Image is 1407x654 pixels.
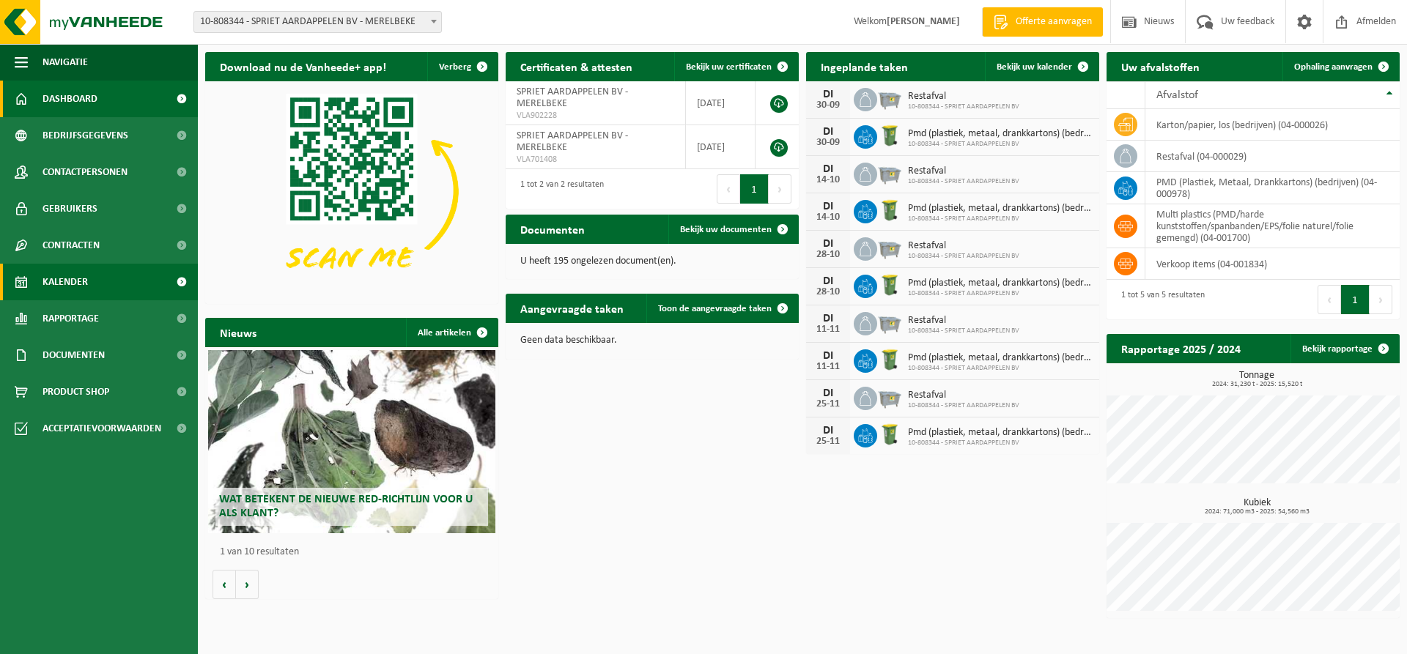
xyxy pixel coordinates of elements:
div: 30-09 [813,138,843,148]
p: 1 van 10 resultaten [220,547,491,557]
button: Next [769,174,791,204]
button: 1 [1341,285,1370,314]
img: WB-0240-HPE-GN-50 [877,198,902,223]
span: VLA902228 [517,110,674,122]
span: Gebruikers [43,190,97,227]
span: Restafval [908,91,1019,103]
div: DI [813,313,843,324]
span: Verberg [439,62,471,72]
span: Pmd (plastiek, metaal, drankkartons) (bedrijven) [908,128,1092,140]
a: Bekijk rapportage [1290,334,1398,363]
span: Documenten [43,337,105,374]
div: 25-11 [813,399,843,409]
span: Acceptatievoorwaarden [43,410,161,447]
td: multi plastics (PMD/harde kunststoffen/spanbanden/EPS/folie naturel/folie gemengd) (04-001700) [1145,204,1400,248]
button: 1 [740,174,769,204]
span: Product Shop [43,374,109,410]
button: Previous [717,174,740,204]
span: Ophaling aanvragen [1294,62,1373,72]
td: karton/papier, los (bedrijven) (04-000026) [1145,109,1400,141]
h2: Certificaten & attesten [506,52,647,81]
span: Dashboard [43,81,97,117]
span: Pmd (plastiek, metaal, drankkartons) (bedrijven) [908,427,1092,439]
span: 10-808344 - SPRIET AARDAPPELEN BV [908,252,1019,261]
h2: Documenten [506,215,599,243]
span: SPRIET AARDAPPELEN BV - MERELBEKE [517,86,628,109]
h3: Kubiek [1114,498,1400,516]
span: 10-808344 - SPRIET AARDAPPELEN BV [908,439,1092,447]
p: U heeft 195 ongelezen document(en). [520,256,784,267]
span: Restafval [908,166,1019,177]
div: DI [813,238,843,250]
button: Previous [1318,285,1341,314]
strong: [PERSON_NAME] [887,16,960,27]
img: WB-0240-HPE-GN-50 [877,272,902,297]
span: Rapportage [43,300,99,337]
div: 28-10 [813,287,843,297]
td: [DATE] [686,125,756,169]
span: Bekijk uw kalender [997,62,1072,72]
h2: Download nu de Vanheede+ app! [205,52,401,81]
span: VLA701408 [517,154,674,166]
div: DI [813,89,843,100]
span: 10-808344 - SPRIET AARDAPPELEN BV [908,364,1092,373]
img: WB-0240-HPE-GN-50 [877,422,902,447]
span: Contracten [43,227,100,264]
img: WB-0240-HPE-GN-50 [877,123,902,148]
span: Kalender [43,264,88,300]
h2: Uw afvalstoffen [1107,52,1214,81]
span: Wat betekent de nieuwe RED-richtlijn voor u als klant? [219,494,473,519]
span: Navigatie [43,44,88,81]
span: 10-808344 - SPRIET AARDAPPELEN BV - MERELBEKE [193,11,442,33]
img: WB-2500-GAL-GY-01 [877,160,902,185]
span: Restafval [908,390,1019,401]
div: 1 tot 2 van 2 resultaten [513,173,604,205]
h2: Aangevraagde taken [506,294,638,322]
button: Volgende [236,570,259,599]
div: 28-10 [813,250,843,260]
span: 10-808344 - SPRIET AARDAPPELEN BV - MERELBEKE [194,12,441,32]
span: Pmd (plastiek, metaal, drankkartons) (bedrijven) [908,278,1092,289]
div: 14-10 [813,212,843,223]
td: restafval (04-000029) [1145,141,1400,172]
div: 11-11 [813,362,843,372]
span: 10-808344 - SPRIET AARDAPPELEN BV [908,401,1019,410]
span: 10-808344 - SPRIET AARDAPPELEN BV [908,140,1092,149]
button: Next [1370,285,1392,314]
a: Bekijk uw certificaten [674,52,797,81]
span: Contactpersonen [43,154,128,190]
img: WB-2500-GAL-GY-01 [877,310,902,335]
h2: Nieuws [205,318,271,346]
div: 25-11 [813,436,843,447]
button: Vorige [213,570,236,599]
h3: Tonnage [1114,371,1400,388]
img: WB-2500-GAL-GY-01 [877,384,902,409]
span: 10-808344 - SPRIET AARDAPPELEN BV [908,103,1019,111]
a: Bekijk uw kalender [985,52,1098,81]
p: Geen data beschikbaar. [520,335,784,346]
td: verkoop items (04-001834) [1145,248,1400,280]
div: DI [813,275,843,287]
span: SPRIET AARDAPPELEN BV - MERELBEKE [517,130,628,153]
button: Verberg [427,52,497,81]
span: Restafval [908,315,1019,327]
span: 10-808344 - SPRIET AARDAPPELEN BV [908,289,1092,298]
a: Offerte aanvragen [982,7,1103,37]
span: 10-808344 - SPRIET AARDAPPELEN BV [908,327,1019,335]
span: 2024: 71,000 m3 - 2025: 54,560 m3 [1114,508,1400,516]
a: Bekijk uw documenten [668,215,797,244]
div: 14-10 [813,175,843,185]
span: Bekijk uw documenten [680,225,772,234]
span: Restafval [908,240,1019,252]
td: PMD (Plastiek, Metaal, Drankkartons) (bedrijven) (04-000978) [1145,172,1400,204]
a: Ophaling aanvragen [1282,52,1398,81]
div: 11-11 [813,324,843,335]
h2: Rapportage 2025 / 2024 [1107,334,1255,363]
img: WB-0240-HPE-GN-50 [877,347,902,372]
div: DI [813,387,843,399]
div: DI [813,201,843,212]
div: DI [813,350,843,362]
img: WB-2500-GAL-GY-01 [877,235,902,260]
td: [DATE] [686,81,756,125]
span: Pmd (plastiek, metaal, drankkartons) (bedrijven) [908,203,1092,215]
